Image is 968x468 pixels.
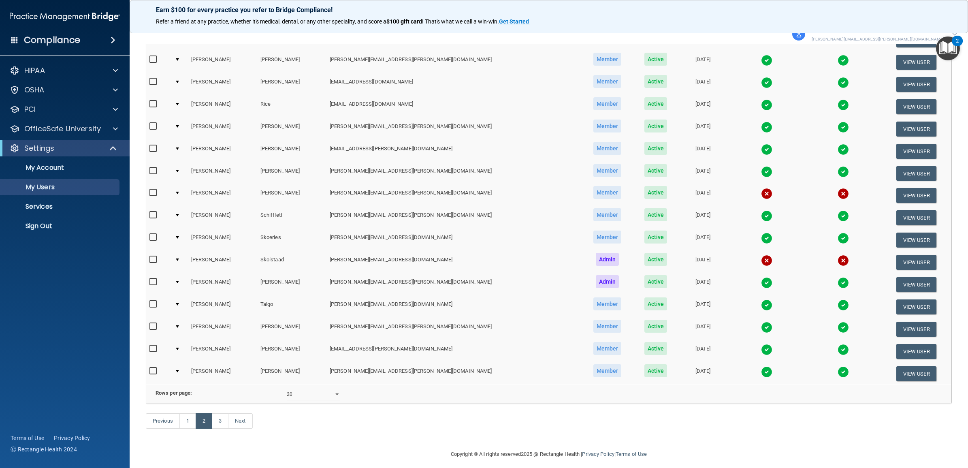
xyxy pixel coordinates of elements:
[188,51,257,73] td: [PERSON_NAME]
[838,166,849,177] img: tick.e7d51cea.svg
[896,122,936,137] button: View User
[644,186,667,199] span: Active
[188,162,257,185] td: [PERSON_NAME]
[761,277,772,288] img: tick.e7d51cea.svg
[644,253,667,266] span: Active
[146,413,180,429] a: Previous
[838,122,849,133] img: tick.e7d51cea.svg
[838,233,849,244] img: tick.e7d51cea.svg
[896,299,936,314] button: View User
[188,251,257,274] td: [PERSON_NAME]
[761,299,772,311] img: tick.e7d51cea.svg
[896,366,936,381] button: View User
[896,55,936,70] button: View User
[838,344,849,355] img: tick.e7d51cea.svg
[593,120,622,132] span: Member
[593,208,622,221] span: Member
[212,413,228,429] a: 3
[257,340,326,363] td: [PERSON_NAME]
[678,140,728,162] td: [DATE]
[678,251,728,274] td: [DATE]
[326,118,581,140] td: [PERSON_NAME][EMAIL_ADDRESS][PERSON_NAME][DOMAIN_NAME]
[401,441,697,467] div: Copyright © All rights reserved 2025 @ Rectangle Health | |
[896,255,936,270] button: View User
[326,296,581,318] td: [PERSON_NAME][EMAIL_ADDRESS][DOMAIN_NAME]
[188,340,257,363] td: [PERSON_NAME]
[188,118,257,140] td: [PERSON_NAME]
[761,122,772,133] img: tick.e7d51cea.svg
[593,297,622,310] span: Member
[896,166,936,181] button: View User
[896,233,936,248] button: View User
[326,274,581,296] td: [PERSON_NAME][EMAIL_ADDRESS][PERSON_NAME][DOMAIN_NAME]
[257,363,326,385] td: [PERSON_NAME]
[678,363,728,385] td: [DATE]
[838,322,849,333] img: tick.e7d51cea.svg
[838,55,849,66] img: tick.e7d51cea.svg
[5,203,116,211] p: Services
[24,34,80,46] h4: Compliance
[838,255,849,266] img: cross.ca9f0e7f.svg
[644,364,667,377] span: Active
[678,184,728,207] td: [DATE]
[422,18,499,25] span: ! That's what we call a win-win.
[257,229,326,251] td: Skoeries
[761,344,772,355] img: tick.e7d51cea.svg
[257,140,326,162] td: [PERSON_NAME]
[936,36,960,60] button: Open Resource Center, 2 new notifications
[678,229,728,251] td: [DATE]
[896,77,936,92] button: View User
[644,342,667,355] span: Active
[11,434,44,442] a: Terms of Use
[593,186,622,199] span: Member
[257,318,326,340] td: [PERSON_NAME]
[188,184,257,207] td: [PERSON_NAME]
[644,297,667,310] span: Active
[896,344,936,359] button: View User
[761,144,772,155] img: tick.e7d51cea.svg
[54,434,90,442] a: Privacy Policy
[196,413,212,429] a: 2
[326,162,581,185] td: [PERSON_NAME][EMAIL_ADDRESS][PERSON_NAME][DOMAIN_NAME]
[838,99,849,111] img: tick.e7d51cea.svg
[24,105,36,114] p: PCI
[188,363,257,385] td: [PERSON_NAME]
[10,9,120,25] img: PMB logo
[10,143,117,153] a: Settings
[761,255,772,266] img: cross.ca9f0e7f.svg
[956,41,959,51] div: 2
[156,6,942,14] p: Earn $100 for every practice you refer to Bridge Compliance!
[10,105,118,114] a: PCI
[838,188,849,199] img: cross.ca9f0e7f.svg
[761,77,772,88] img: tick.e7d51cea.svg
[761,55,772,66] img: tick.e7d51cea.svg
[228,413,252,429] a: Next
[188,318,257,340] td: [PERSON_NAME]
[326,73,581,96] td: [EMAIL_ADDRESS][DOMAIN_NAME]
[24,66,45,75] p: HIPAA
[593,75,622,88] span: Member
[326,51,581,73] td: [PERSON_NAME][EMAIL_ADDRESS][PERSON_NAME][DOMAIN_NAME]
[644,320,667,333] span: Active
[761,99,772,111] img: tick.e7d51cea.svg
[678,340,728,363] td: [DATE]
[644,275,667,288] span: Active
[678,118,728,140] td: [DATE]
[593,142,622,155] span: Member
[678,51,728,73] td: [DATE]
[678,162,728,185] td: [DATE]
[812,36,944,43] p: [PERSON_NAME][EMAIL_ADDRESS][PERSON_NAME][DOMAIN_NAME]
[644,53,667,66] span: Active
[257,118,326,140] td: [PERSON_NAME]
[761,188,772,199] img: cross.ca9f0e7f.svg
[644,164,667,177] span: Active
[761,322,772,333] img: tick.e7d51cea.svg
[326,96,581,118] td: [EMAIL_ADDRESS][DOMAIN_NAME]
[838,144,849,155] img: tick.e7d51cea.svg
[156,18,386,25] span: Refer a friend at any practice, whether it's medical, dental, or any other speciality, and score a
[326,251,581,274] td: [PERSON_NAME][EMAIL_ADDRESS][DOMAIN_NAME]
[188,207,257,229] td: [PERSON_NAME]
[156,390,192,396] b: Rows per page:
[678,207,728,229] td: [DATE]
[10,66,118,75] a: HIPAA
